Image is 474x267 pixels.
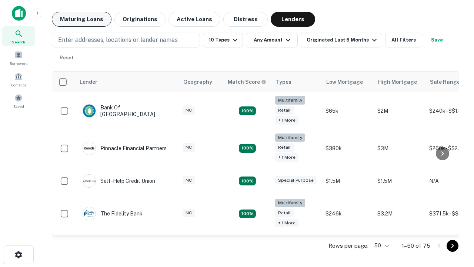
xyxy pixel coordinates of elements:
[114,12,166,27] button: Originations
[83,104,171,118] div: Bank Of [GEOGRAPHIC_DATA]
[322,167,374,195] td: $1.5M
[385,33,422,47] button: All Filters
[2,69,35,89] a: Contacts
[223,12,268,27] button: Distress
[374,92,425,130] td: $2M
[12,6,26,21] img: capitalize-icon.png
[239,177,256,185] div: Matching Properties: 11, hasApolloMatch: undefined
[83,105,96,117] img: picture
[2,91,35,111] a: Saved
[374,130,425,167] td: $3M
[13,103,24,109] span: Saved
[183,143,195,152] div: NC
[322,130,374,167] td: $380k
[326,78,363,86] div: Low Mortgage
[203,33,243,47] button: 10 Types
[83,175,96,187] img: picture
[183,209,195,217] div: NC
[52,33,200,47] button: Enter addresses, locations or lender names
[11,82,26,88] span: Contacts
[275,153,298,162] div: + 1 more
[2,26,35,46] a: Search
[52,12,111,27] button: Maturing Loans
[378,78,417,86] div: High Mortgage
[371,240,390,251] div: 50
[10,60,27,66] span: Borrowers
[301,33,382,47] button: Originated Last 6 Months
[275,219,298,227] div: + 1 more
[271,72,322,92] th: Types
[179,72,223,92] th: Geography
[275,96,305,105] div: Multifamily
[402,241,430,250] p: 1–50 of 75
[374,72,425,92] th: High Mortgage
[239,144,256,153] div: Matching Properties: 17, hasApolloMatch: undefined
[307,36,379,44] div: Originated Last 6 Months
[374,195,425,233] td: $3.2M
[2,48,35,68] a: Borrowers
[275,209,294,217] div: Retail
[55,50,79,65] button: Reset
[275,199,305,207] div: Multifamily
[83,207,143,220] div: The Fidelity Bank
[83,207,96,220] img: picture
[322,72,374,92] th: Low Mortgage
[322,92,374,130] td: $65k
[83,142,96,155] img: picture
[58,36,178,44] p: Enter addresses, locations or lender names
[223,72,271,92] th: Capitalize uses an advanced AI algorithm to match your search with the best lender. The match sco...
[183,106,195,115] div: NC
[374,167,425,195] td: $1.5M
[437,184,474,220] iframe: Chat Widget
[276,78,291,86] div: Types
[239,106,256,115] div: Matching Properties: 17, hasApolloMatch: undefined
[271,12,315,27] button: Lenders
[183,78,212,86] div: Geography
[425,33,449,47] button: Save your search to get updates of matches that match your search criteria.
[183,176,195,185] div: NC
[75,72,179,92] th: Lender
[246,33,298,47] button: Any Amount
[447,240,458,252] button: Go to next page
[275,133,305,142] div: Multifamily
[168,12,220,27] button: Active Loans
[275,143,294,152] div: Retail
[12,39,25,45] span: Search
[322,195,374,233] td: $246k
[328,241,368,250] p: Rows per page:
[80,78,97,86] div: Lender
[228,78,265,86] h6: Match Score
[83,142,167,155] div: Pinnacle Financial Partners
[275,176,317,185] div: Special Purpose
[83,174,155,188] div: Self-help Credit Union
[239,210,256,218] div: Matching Properties: 10, hasApolloMatch: undefined
[430,78,460,86] div: Sale Range
[275,106,294,115] div: Retail
[228,78,266,86] div: Capitalize uses an advanced AI algorithm to match your search with the best lender. The match sco...
[275,116,298,125] div: + 1 more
